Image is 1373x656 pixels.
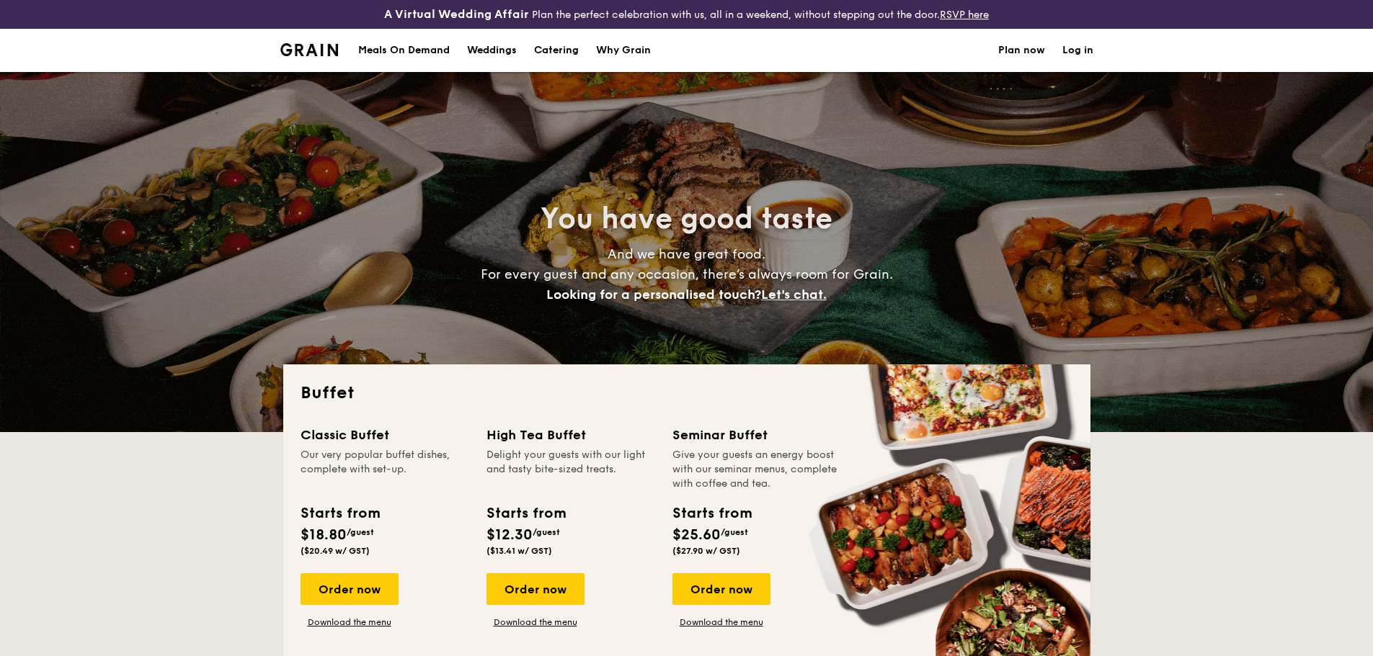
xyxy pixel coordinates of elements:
a: Download the menu [301,616,399,628]
span: /guest [533,527,560,537]
a: RSVP here [940,9,989,21]
div: Starts from [672,503,751,524]
h4: A Virtual Wedding Affair [384,6,529,23]
div: Weddings [467,29,517,72]
div: Plan the perfect celebration with us, all in a weekend, without stepping out the door. [272,6,1102,23]
span: $12.30 [486,526,533,544]
div: Starts from [486,503,565,524]
div: Order now [486,573,585,605]
div: Classic Buffet [301,425,469,445]
a: Plan now [998,29,1045,72]
div: Delight your guests with our light and tasty bite-sized treats. [486,448,655,491]
span: ($20.49 w/ GST) [301,546,370,556]
h2: Buffet [301,382,1073,405]
span: ($27.90 w/ GST) [672,546,740,556]
div: Give your guests an energy boost with our seminar menus, complete with coffee and tea. [672,448,841,491]
span: /guest [721,527,748,537]
a: Download the menu [672,616,770,628]
div: High Tea Buffet [486,425,655,445]
span: Looking for a personalised touch? [546,287,761,302]
div: Meals On Demand [358,29,450,72]
a: Catering [525,29,587,72]
div: Our very popular buffet dishes, complete with set-up. [301,448,469,491]
a: Download the menu [486,616,585,628]
h1: Catering [534,29,579,72]
span: Let's chat. [761,287,827,302]
div: Why Grain [596,29,651,72]
span: $18.80 [301,526,347,544]
span: $25.60 [672,526,721,544]
span: And we have great food. For every guest and any occasion, there’s always room for Grain. [481,246,893,302]
div: Order now [301,573,399,605]
a: Log in [1062,29,1093,72]
span: ($13.41 w/ GST) [486,546,552,556]
span: You have good taste [541,202,832,236]
img: Grain [280,43,339,56]
a: Why Grain [587,29,659,72]
div: Seminar Buffet [672,425,841,445]
div: Starts from [301,503,379,524]
div: Order now [672,573,770,605]
span: /guest [347,527,374,537]
a: Meals On Demand [350,29,458,72]
a: Logotype [280,43,339,56]
a: Weddings [458,29,525,72]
